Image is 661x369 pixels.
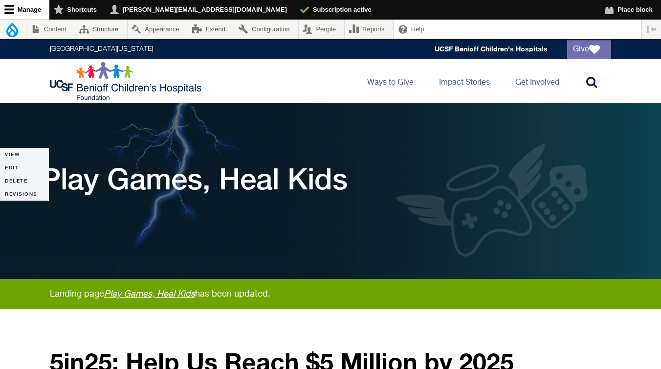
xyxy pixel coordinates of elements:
a: Appearance [128,20,188,39]
a: Give [567,40,611,59]
img: Logo for UCSF Benioff Children's Hospitals Foundation [50,62,204,101]
a: Reports [345,20,393,39]
a: Play Games, Heal Kids [104,290,195,299]
a: Get Involved [507,59,567,103]
a: Configuration [234,20,298,39]
a: Content [26,20,75,39]
div: Landing page has been updated. [41,289,620,300]
a: [GEOGRAPHIC_DATA][US_STATE] [50,46,153,53]
a: Structure [75,20,127,39]
a: Impact Stories [431,59,498,103]
a: UCSF Benioff Children's Hospitals [435,45,548,53]
a: People [299,20,345,39]
h1: Play Games, Heal Kids [41,161,348,196]
button: Vertical orientation [642,20,661,39]
a: Extend [188,20,234,39]
a: Help [394,20,433,39]
a: Ways to Give [359,59,421,103]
